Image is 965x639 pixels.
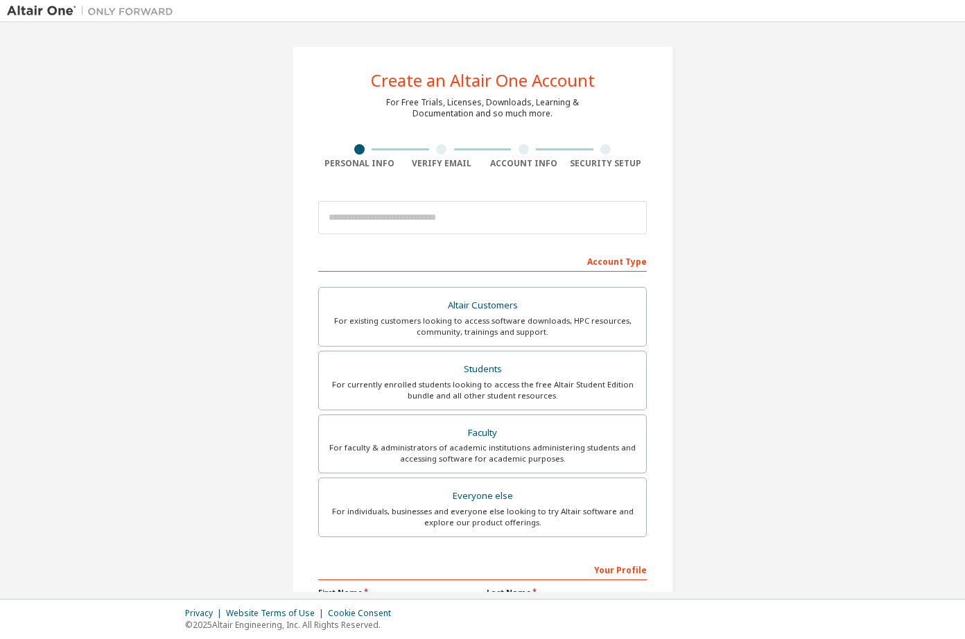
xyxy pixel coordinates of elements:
label: Last Name [487,587,647,598]
div: Altair Customers [327,296,638,315]
div: Create an Altair One Account [371,72,595,89]
div: For currently enrolled students looking to access the free Altair Student Edition bundle and all ... [327,379,638,401]
div: Privacy [185,608,226,619]
div: For individuals, businesses and everyone else looking to try Altair software and explore our prod... [327,506,638,528]
div: Cookie Consent [328,608,399,619]
div: Faculty [327,423,638,443]
div: Personal Info [318,158,401,169]
div: Students [327,360,638,379]
div: Security Setup [565,158,647,169]
img: Altair One [7,4,180,18]
div: For faculty & administrators of academic institutions administering students and accessing softwa... [327,442,638,464]
div: Your Profile [318,558,647,580]
div: Website Terms of Use [226,608,328,619]
div: Verify Email [401,158,483,169]
div: Everyone else [327,487,638,506]
div: For Free Trials, Licenses, Downloads, Learning & Documentation and so much more. [386,97,579,119]
div: Account Info [483,158,565,169]
label: First Name [318,587,478,598]
div: For existing customers looking to access software downloads, HPC resources, community, trainings ... [327,315,638,338]
p: © 2025 Altair Engineering, Inc. All Rights Reserved. [185,619,399,631]
div: Account Type [318,250,647,272]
